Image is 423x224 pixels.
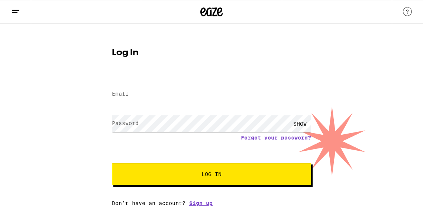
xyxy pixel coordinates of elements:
[112,120,139,126] label: Password
[112,200,311,206] div: Don't have an account?
[112,48,311,57] h1: Log In
[189,200,213,206] a: Sign up
[112,91,129,97] label: Email
[241,135,311,141] a: Forgot your password?
[289,115,311,132] div: SHOW
[201,172,222,177] span: Log In
[112,86,311,103] input: Email
[112,163,311,185] button: Log In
